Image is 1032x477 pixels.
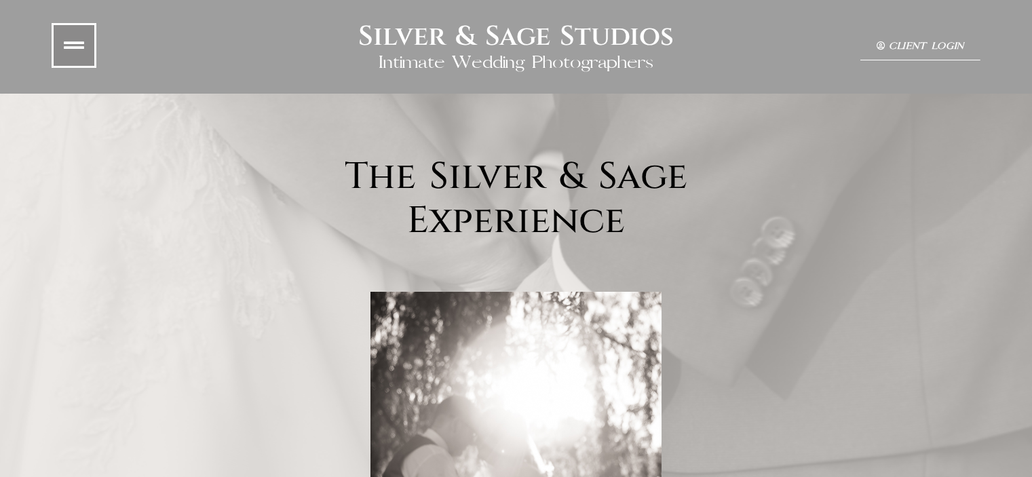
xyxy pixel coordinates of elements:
a: Client Login [860,33,980,60]
span: Client Login [889,41,964,52]
h2: The Silver & Sage Experience [31,155,1001,244]
h2: Intimate Wedding Photographers [379,53,654,73]
h2: Silver & Sage Studios [358,20,674,53]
